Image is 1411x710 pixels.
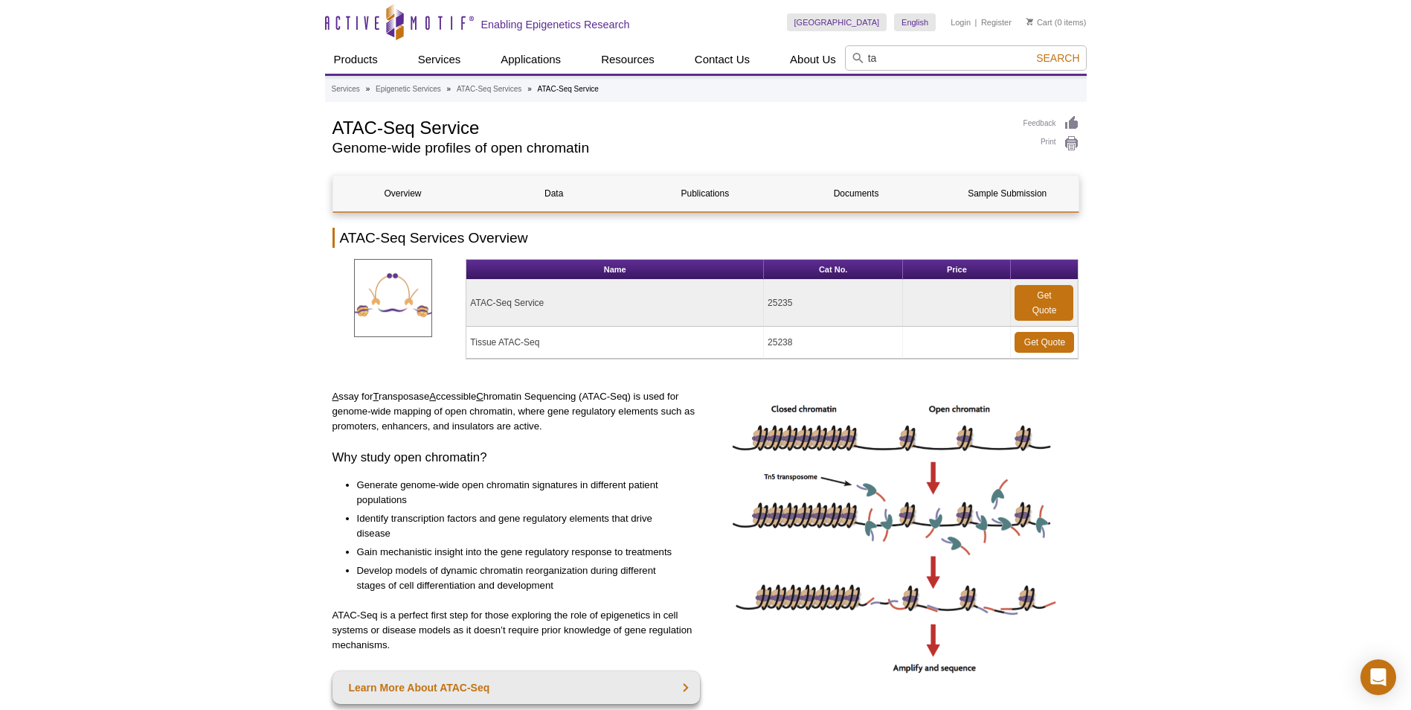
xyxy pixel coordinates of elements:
input: Keyword, Cat. No. [845,45,1087,71]
img: ATAC-SeqServices [354,259,432,337]
h2: Genome-wide profiles of open chromatin [332,141,1009,155]
li: Gain mechanistic insight into the gene regulatory response to treatments [357,545,686,560]
u: A [429,391,436,402]
a: Cart [1026,17,1052,28]
a: Resources [592,45,663,74]
a: Login [951,17,971,28]
p: ssay for ransposase ccessible hromatin Sequencing (ATAC-Seq) is used for genome-wide mapping of o... [332,389,701,434]
a: Services [409,45,470,74]
img: Your Cart [1026,18,1033,25]
a: Products [325,45,387,74]
img: ATAC-Seq image [727,389,1062,679]
li: | [975,13,977,31]
a: ATAC-Seq Services [457,83,521,96]
a: Epigenetic Services [376,83,441,96]
h3: Why study open chromatin? [332,449,701,467]
li: Develop models of dynamic chromatin reorganization during different stages of cell differentiatio... [357,563,686,593]
th: Price [903,260,1011,280]
td: ATAC-Seq Service [466,280,764,327]
div: Open Intercom Messenger [1360,659,1396,695]
li: Generate genome-wide open chromatin signatures in different patient populations [357,478,686,508]
a: Print [1023,135,1079,152]
li: » [447,85,451,93]
a: Register [981,17,1012,28]
td: Tissue ATAC-Seq [466,327,764,359]
li: » [527,85,532,93]
u: T [373,391,379,402]
a: Applications [492,45,570,74]
a: About Us [781,45,845,74]
a: Get Quote [1015,285,1073,321]
a: Contact Us [686,45,759,74]
li: » [366,85,370,93]
a: English [894,13,936,31]
td: 25238 [764,327,903,359]
button: Search [1032,51,1084,65]
td: 25235 [764,280,903,327]
a: Overview [333,176,473,211]
h1: ATAC-Seq Service [332,115,1009,138]
a: Services [332,83,360,96]
li: ATAC-Seq Service [538,85,599,93]
th: Name [466,260,764,280]
li: Identify transcription factors and gene regulatory elements that drive disease [357,511,686,541]
h2: Enabling Epigenetics Research [481,18,630,31]
u: A [332,391,339,402]
a: Learn More About ATAC-Seq [332,671,701,704]
span: Search [1036,52,1079,64]
a: [GEOGRAPHIC_DATA] [787,13,887,31]
p: ATAC-Seq is a perfect first step for those exploring the role of epigenetics in cell systems or d... [332,608,701,653]
a: Publications [635,176,775,211]
li: (0 items) [1026,13,1087,31]
h2: ATAC-Seq Services Overview [332,228,1079,248]
a: Documents [786,176,926,211]
a: Get Quote [1015,332,1074,353]
a: Sample Submission [937,176,1077,211]
th: Cat No. [764,260,903,280]
a: Data [484,176,624,211]
u: C [476,391,483,402]
a: Feedback [1023,115,1079,132]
